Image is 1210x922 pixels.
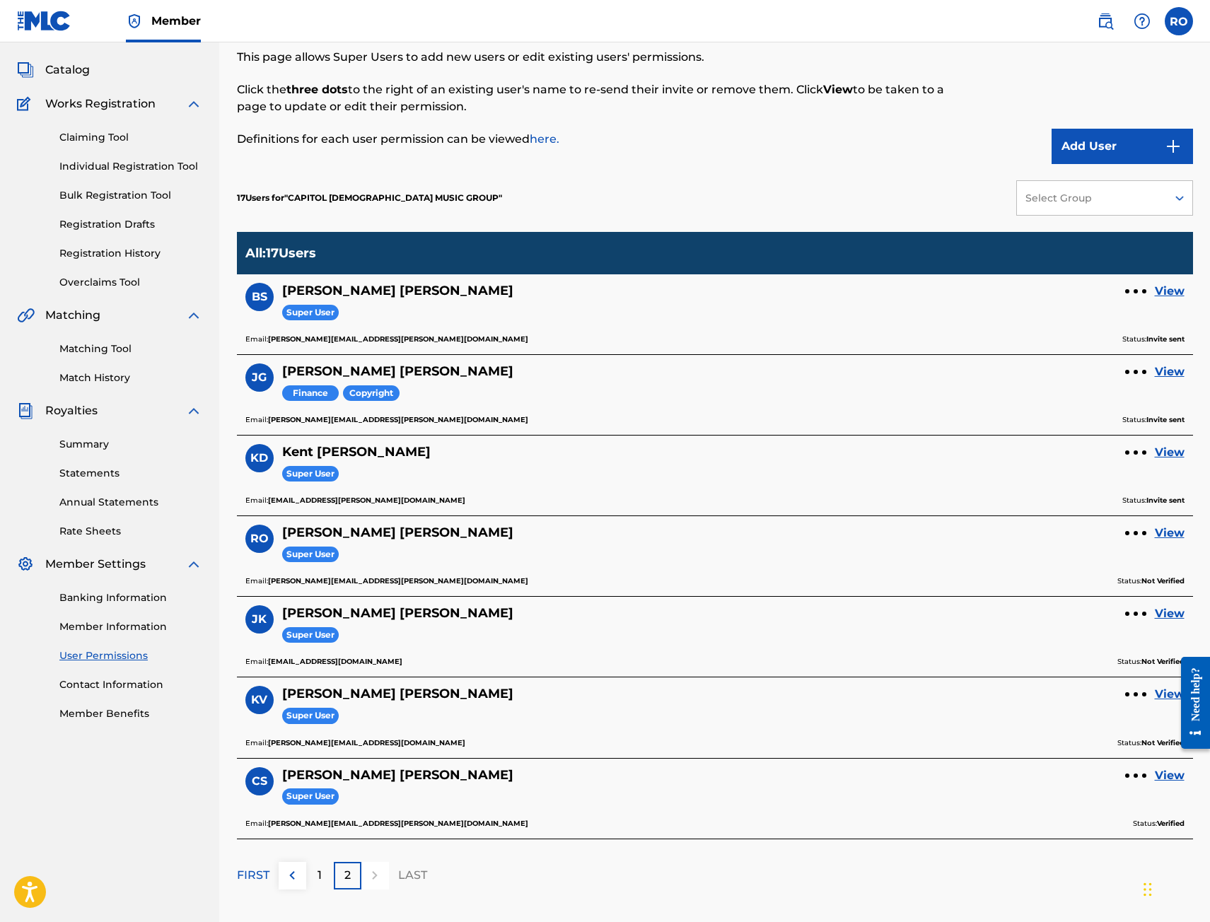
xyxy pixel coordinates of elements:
[17,28,103,45] a: SummarySummary
[1117,575,1185,588] p: Status:
[1133,817,1185,830] p: Status:
[59,370,202,385] a: Match History
[282,767,513,783] h5: Courtney Sneed
[17,95,35,112] img: Works Registration
[45,95,156,112] span: Works Registration
[282,605,513,622] h5: Jamie Keith
[151,13,201,29] span: Member
[185,95,202,112] img: expand
[1139,854,1210,922] iframe: Chat Widget
[268,496,465,505] b: [EMAIL_ADDRESS][PERSON_NAME][DOMAIN_NAME]
[17,11,71,31] img: MLC Logo
[59,188,202,203] a: Bulk Registration Tool
[1170,646,1210,760] iframe: Resource Center
[282,547,339,563] span: Super User
[45,556,146,573] span: Member Settings
[59,524,202,539] a: Rate Sheets
[59,246,202,261] a: Registration History
[1122,494,1185,507] p: Status:
[59,706,202,721] a: Member Benefits
[1134,13,1151,30] img: help
[245,737,465,749] p: Email:
[245,817,528,830] p: Email:
[1025,191,1157,206] div: Select Group
[17,62,90,78] a: CatalogCatalog
[59,130,202,145] a: Claiming Tool
[282,444,431,460] h5: Kent Draughon
[1122,333,1185,346] p: Status:
[17,62,34,78] img: Catalog
[268,738,465,747] b: [PERSON_NAME][EMAIL_ADDRESS][DOMAIN_NAME]
[1146,496,1185,505] b: Invite sent
[59,590,202,605] a: Banking Information
[59,159,202,174] a: Individual Registration Tool
[1141,657,1185,666] b: Not Verified
[1165,7,1193,35] div: User Menu
[344,867,351,884] p: 2
[45,62,90,78] span: Catalog
[823,83,853,96] strong: View
[1097,13,1114,30] img: search
[1155,363,1185,380] a: View
[1155,525,1185,542] a: View
[1122,414,1185,426] p: Status:
[530,132,559,146] a: here.
[268,657,402,666] b: [EMAIL_ADDRESS][DOMAIN_NAME]
[282,525,513,541] h5: Ryan O'Grady
[1157,819,1185,828] b: Verified
[1155,283,1185,300] a: View
[245,655,402,668] p: Email:
[237,192,284,203] span: 17 Users for
[252,611,267,628] span: JK
[1091,7,1119,35] a: Public Search
[245,245,316,261] p: All : 17 Users
[250,530,269,547] span: RO
[59,342,202,356] a: Matching Tool
[282,708,339,724] span: Super User
[17,307,35,324] img: Matching
[1052,129,1193,164] button: Add User
[1141,738,1185,747] b: Not Verified
[237,867,269,884] p: FIRST
[282,686,513,702] h5: Kelly Vaughn
[1117,655,1185,668] p: Status:
[59,677,202,692] a: Contact Information
[237,131,973,148] p: Definitions for each user permission can be viewed
[126,13,143,30] img: Top Rightsholder
[185,402,202,419] img: expand
[1144,868,1152,911] div: Drag
[17,556,34,573] img: Member Settings
[45,402,98,419] span: Royalties
[251,691,267,708] span: KV
[59,217,202,232] a: Registration Drafts
[343,385,400,402] span: Copyright
[59,275,202,290] a: Overclaims Tool
[282,305,339,321] span: Super User
[282,627,339,643] span: Super User
[252,288,267,305] span: BS
[268,819,528,828] b: [PERSON_NAME][EMAIL_ADDRESS][PERSON_NAME][DOMAIN_NAME]
[245,575,528,588] p: Email:
[268,415,528,424] b: [PERSON_NAME][EMAIL_ADDRESS][PERSON_NAME][DOMAIN_NAME]
[1155,605,1185,622] a: View
[245,333,528,346] p: Email:
[282,466,339,482] span: Super User
[237,49,973,66] p: This page allows Super Users to add new users or edit existing users' permissions.
[282,788,339,805] span: Super User
[268,334,528,344] b: [PERSON_NAME][EMAIL_ADDRESS][PERSON_NAME][DOMAIN_NAME]
[250,450,268,467] span: KD
[1128,7,1156,35] div: Help
[1146,334,1185,344] b: Invite sent
[286,83,348,96] strong: three dots
[282,385,339,402] span: Finance
[185,307,202,324] img: expand
[318,867,322,884] p: 1
[1146,415,1185,424] b: Invite sent
[1155,767,1185,784] a: View
[59,648,202,663] a: User Permissions
[1117,737,1185,749] p: Status:
[282,283,513,299] h5: Brooke Shuster
[284,192,502,203] span: CAPITOL CHRISTIAN MUSIC GROUP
